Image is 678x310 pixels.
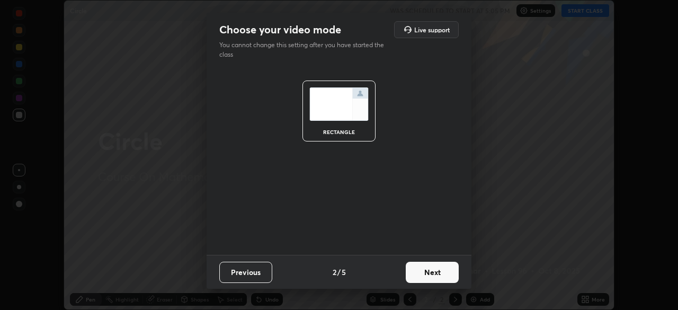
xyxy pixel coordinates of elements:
[219,23,341,37] h2: Choose your video mode
[414,26,450,33] h5: Live support
[337,267,341,278] h4: /
[219,40,391,59] p: You cannot change this setting after you have started the class
[333,267,336,278] h4: 2
[406,262,459,283] button: Next
[219,262,272,283] button: Previous
[309,87,369,121] img: normalScreenIcon.ae25ed63.svg
[342,267,346,278] h4: 5
[318,129,360,135] div: rectangle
